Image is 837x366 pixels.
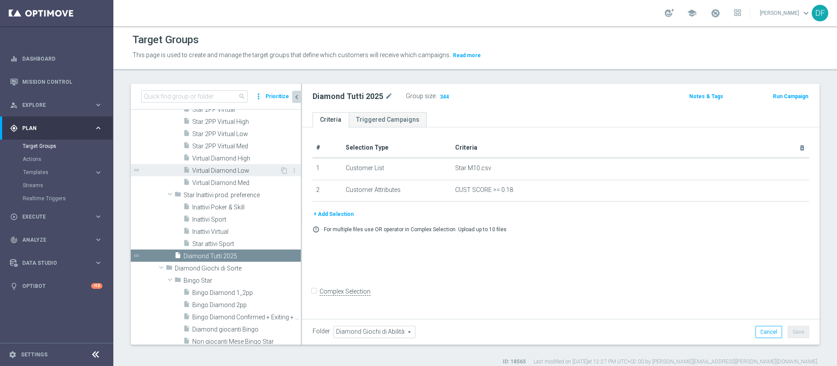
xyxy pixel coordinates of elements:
[281,167,288,174] i: Duplicate Target group
[772,92,809,101] button: Run Campaign
[10,213,18,221] i: play_circle_outline
[183,178,190,188] i: insert_drive_file
[174,276,181,286] i: folder
[192,204,301,211] span: Inattivi Poker &amp; Skill
[10,236,18,244] i: track_changes
[192,338,301,345] span: Non giocanti Mese Bingo Star
[23,140,112,153] div: Target Groups
[342,138,452,158] th: Selection Type
[192,314,301,321] span: Bingo Diamond Confirmed &#x2B; Exiting &#x2B; Young
[10,259,94,267] div: Data Studio
[22,126,94,131] span: Plan
[192,143,301,150] span: Star 2PP Virtual Med
[23,179,112,192] div: Streams
[10,101,18,109] i: person_search
[23,143,91,150] a: Target Groups
[174,252,181,262] i: insert_drive_file
[349,112,427,127] a: Triggered Campaigns
[10,124,94,132] div: Plan
[192,240,301,248] span: Star attivi Sport
[293,93,301,101] i: chevron_left
[313,138,342,158] th: #
[10,260,103,267] div: Data Studio keyboard_arrow_right
[23,169,103,176] div: Templates keyboard_arrow_right
[183,325,190,335] i: insert_drive_file
[238,93,245,100] span: search
[23,153,112,166] div: Actions
[10,274,102,298] div: Optibot
[192,228,301,236] span: Inattivi Virtual
[9,351,17,359] i: settings
[10,213,94,221] div: Execute
[10,236,103,243] button: track_changes Analyze keyboard_arrow_right
[439,93,450,102] span: 344
[183,105,190,115] i: insert_drive_file
[10,283,103,290] div: lightbulb Optibot +10
[183,337,190,347] i: insert_drive_file
[94,101,102,109] i: keyboard_arrow_right
[184,253,301,260] span: Diamond Tutti 2025
[94,168,102,177] i: keyboard_arrow_right
[313,158,342,180] td: 1
[23,156,91,163] a: Actions
[291,167,298,174] i: more_vert
[192,155,301,162] span: Virtual Diamond High
[534,358,817,366] label: Last modified on [DATE] at 12:27 PM UTC+02:00 by [PERSON_NAME][EMAIL_ADDRESS][PERSON_NAME][DOMAIN...
[292,91,301,103] button: chevron_left
[10,55,18,63] i: equalizer
[10,125,103,132] button: gps_fixed Plan keyboard_arrow_right
[183,130,190,140] i: insert_drive_file
[688,92,724,101] button: Notes & Tags
[22,260,94,266] span: Data Studio
[133,34,199,46] h1: Target Groups
[759,7,812,20] a: [PERSON_NAME]keyboard_arrow_down
[192,130,301,138] span: Star 2PP Virtual Low
[94,259,102,267] i: keyboard_arrow_right
[10,102,103,109] button: person_search Explore keyboard_arrow_right
[133,51,451,58] span: This page is used to create and manage the target groups that define which customers will receive...
[21,352,48,357] a: Settings
[192,167,280,174] span: Virtual Diamond Low
[799,144,806,151] i: delete_forever
[10,55,103,62] button: equalizer Dashboard
[10,213,103,220] button: play_circle_outline Execute keyboard_arrow_right
[455,144,477,151] span: Criteria
[23,195,91,202] a: Realtime Triggers
[175,265,301,272] span: Diamond Giochi di Sorte
[183,117,190,127] i: insert_drive_file
[184,192,301,199] span: Star Inattivi prod. preference
[10,282,18,290] i: lightbulb
[192,301,301,309] span: Bingo Diamond 2pp
[801,8,811,18] span: keyboard_arrow_down
[192,216,301,223] span: Inattivi Sport
[313,91,383,102] h2: Diamond Tutti 2025
[23,170,94,175] div: Templates
[755,326,782,338] button: Cancel
[23,166,112,179] div: Templates
[687,8,697,18] span: school
[342,158,452,180] td: Customer List
[812,5,828,21] div: DF
[183,142,190,152] i: insert_drive_file
[23,182,91,189] a: Streams
[10,101,94,109] div: Explore
[183,215,190,225] i: insert_drive_file
[10,236,94,244] div: Analyze
[183,227,190,237] i: insert_drive_file
[455,186,513,194] span: CUST SCORE >= 0.18
[10,79,103,86] div: Mission Control
[254,90,263,103] i: more_vert
[22,237,94,243] span: Analyze
[192,326,301,333] span: Diamond giocanti Bingo
[22,47,102,70] a: Dashboard
[313,226,320,233] i: error_outline
[385,91,393,102] i: mode_edit
[183,313,190,323] i: insert_drive_file
[23,170,85,175] span: Templates
[452,51,482,60] button: Read more
[192,179,301,187] span: Virtual Diamond Med
[94,236,102,244] i: keyboard_arrow_right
